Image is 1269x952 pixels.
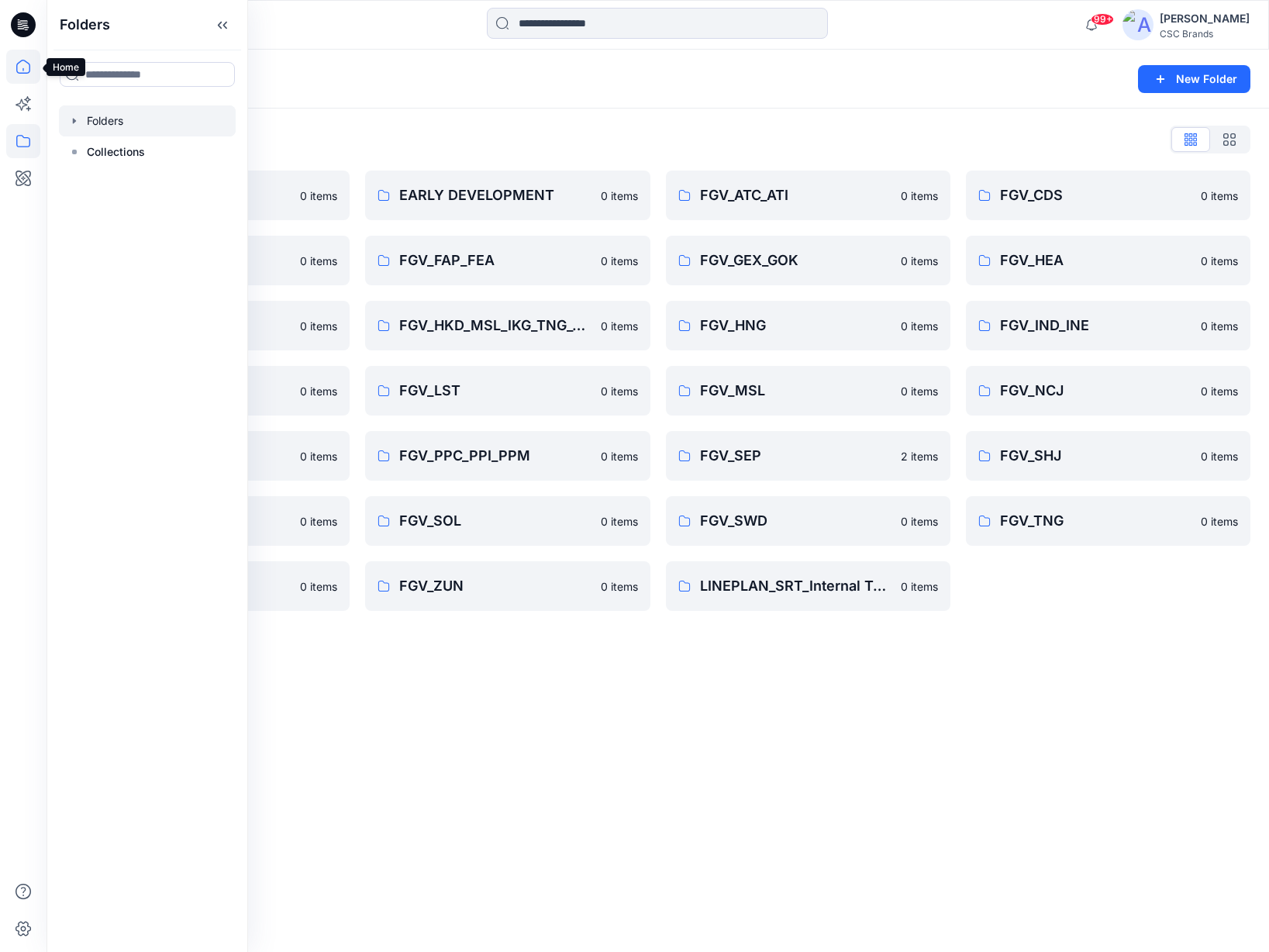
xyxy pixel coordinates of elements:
[666,366,950,416] a: FGV_MSL0 items
[901,253,938,269] p: 0 items
[966,496,1250,546] a: FGV_TNG0 items
[601,188,638,204] p: 0 items
[365,171,650,220] a: EARLY DEVELOPMENT0 items
[1122,9,1153,40] img: avatar
[1201,448,1238,464] p: 0 items
[399,575,591,597] p: FGV_ZUN
[300,578,337,595] p: 0 items
[901,448,938,464] p: 2 items
[365,236,650,285] a: FGV_FAP_FEA0 items
[300,513,337,529] p: 0 items
[1000,510,1191,532] p: FGV_TNG
[601,383,638,399] p: 0 items
[1160,9,1250,28] div: [PERSON_NAME]
[399,380,591,402] p: FGV_LST
[700,315,891,336] p: FGV_HNG
[1201,188,1238,204] p: 0 items
[399,315,591,336] p: FGV_HKD_MSL_IKG_TNG_GJ2_HAL
[700,250,891,271] p: FGV_GEX_GOK
[1201,513,1238,529] p: 0 items
[1201,383,1238,399] p: 0 items
[666,236,950,285] a: FGV_GEX_GOK0 items
[365,301,650,350] a: FGV_HKD_MSL_IKG_TNG_GJ2_HAL0 items
[300,383,337,399] p: 0 items
[901,318,938,334] p: 0 items
[365,366,650,416] a: FGV_LST0 items
[666,301,950,350] a: FGV_HNG0 items
[300,318,337,334] p: 0 items
[300,253,337,269] p: 0 items
[1201,318,1238,334] p: 0 items
[1201,253,1238,269] p: 0 items
[966,366,1250,416] a: FGV_NCJ0 items
[87,143,145,161] p: Collections
[901,383,938,399] p: 0 items
[666,171,950,220] a: FGV_ATC_ATI0 items
[1091,13,1114,26] span: 99+
[1000,250,1191,271] p: FGV_HEA
[666,431,950,481] a: FGV_SEP2 items
[601,253,638,269] p: 0 items
[1000,315,1191,336] p: FGV_IND_INE
[966,171,1250,220] a: FGV_CDS0 items
[666,561,950,611] a: LINEPLAN_SRT_Internal Team0 items
[399,510,591,532] p: FGV_SOL
[1160,28,1250,40] div: CSC Brands
[966,431,1250,481] a: FGV_SHJ0 items
[1000,185,1191,206] p: FGV_CDS
[966,301,1250,350] a: FGV_IND_INE0 items
[901,578,938,595] p: 0 items
[700,575,891,597] p: LINEPLAN_SRT_Internal Team
[700,510,891,532] p: FGV_SWD
[300,448,337,464] p: 0 items
[1138,65,1250,93] button: New Folder
[365,431,650,481] a: FGV_PPC_PPI_PPM0 items
[365,561,650,611] a: FGV_ZUN0 items
[966,236,1250,285] a: FGV_HEA0 items
[901,188,938,204] p: 0 items
[1000,380,1191,402] p: FGV_NCJ
[601,448,638,464] p: 0 items
[1000,445,1191,467] p: FGV_SHJ
[601,318,638,334] p: 0 items
[901,513,938,529] p: 0 items
[601,513,638,529] p: 0 items
[700,185,891,206] p: FGV_ATC_ATI
[399,185,591,206] p: EARLY DEVELOPMENT
[601,578,638,595] p: 0 items
[300,188,337,204] p: 0 items
[700,380,891,402] p: FGV_MSL
[700,445,891,467] p: FGV_SEP
[666,496,950,546] a: FGV_SWD0 items
[365,496,650,546] a: FGV_SOL0 items
[399,250,591,271] p: FGV_FAP_FEA
[399,445,591,467] p: FGV_PPC_PPI_PPM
